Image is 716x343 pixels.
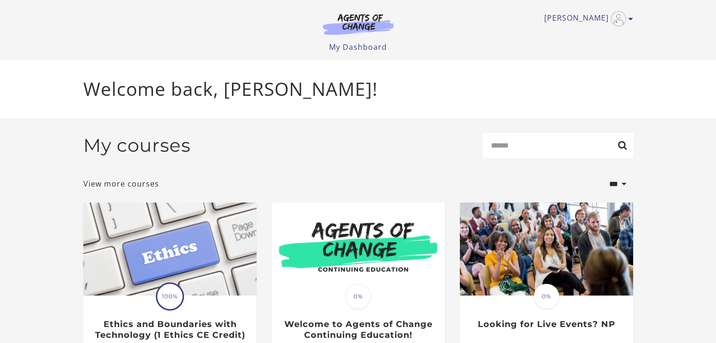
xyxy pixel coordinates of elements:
[282,319,434,340] h3: Welcome to Agents of Change Continuing Education!
[329,42,387,52] a: My Dashboard
[346,284,371,309] span: 0%
[83,134,191,156] h2: My courses
[157,284,183,309] span: 100%
[83,178,159,189] a: View more courses
[93,319,246,340] h3: Ethics and Boundaries with Technology (1 Ethics CE Credit)
[534,284,559,309] span: 0%
[470,319,623,330] h3: Looking for Live Events? NP
[83,75,633,103] p: Welcome back, [PERSON_NAME]!
[313,13,403,35] img: Agents of Change Logo
[544,11,628,26] a: Toggle menu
